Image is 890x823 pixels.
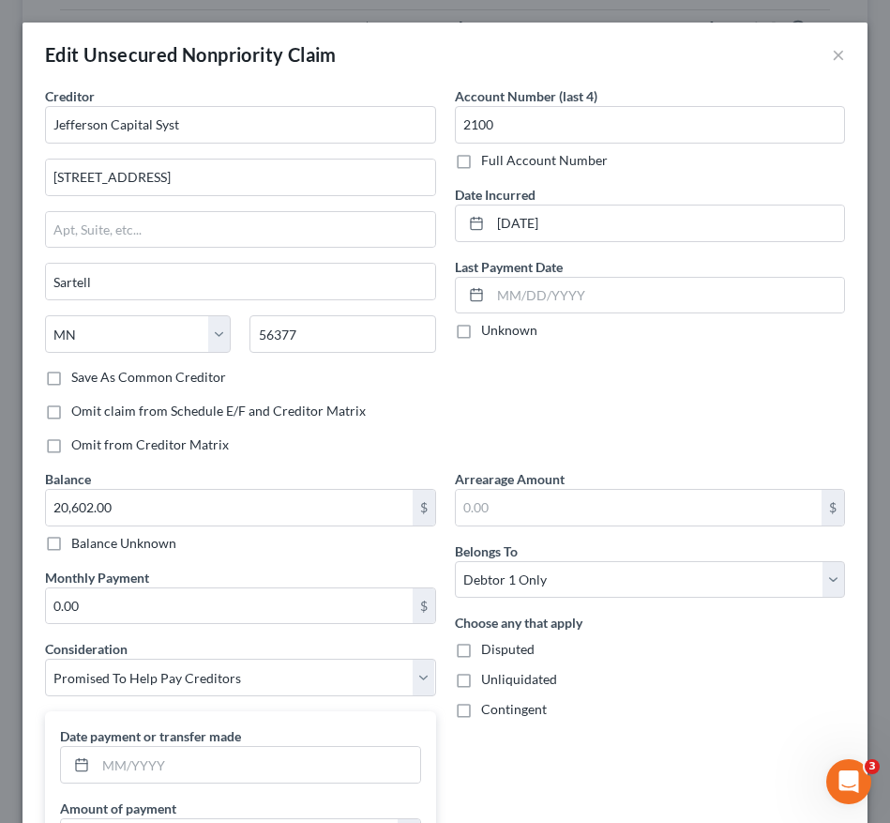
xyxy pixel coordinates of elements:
input: Search creditor by name... [45,106,436,144]
input: Enter address... [46,160,435,195]
input: MM/DD/YYYY [490,278,845,313]
span: Omit from Creditor Matrix [71,436,229,452]
label: Unknown [481,321,537,340]
input: XXXX [455,106,846,144]
input: Enter city... [46,264,435,299]
input: Enter zip... [249,315,435,353]
label: Balance [45,469,91,489]
label: Amount of payment [60,799,176,818]
label: Last Payment Date [455,257,563,277]
label: Date Incurred [455,185,536,205]
label: Choose any that apply [455,613,582,632]
input: 0.00 [456,490,822,526]
label: Save As Common Creditor [71,368,226,387]
span: Contingent [481,701,547,717]
div: $ [413,490,435,526]
iframe: Intercom live chat [826,759,871,804]
label: Arrearage Amount [455,469,565,489]
span: Disputed [481,641,535,657]
span: 3 [865,759,880,774]
label: Account Number (last 4) [455,86,597,106]
div: $ [413,588,435,624]
input: 0.00 [46,490,413,526]
span: Belongs To [455,543,518,559]
label: Full Account Number [481,151,608,170]
input: Apt, Suite, etc... [46,212,435,248]
label: Consideration [45,639,128,659]
input: 0.00 [46,588,413,624]
input: MM/DD/YYYY [490,206,845,241]
label: Date payment or transfer made [60,726,241,746]
button: × [832,43,845,66]
div: $ [822,490,844,526]
div: Edit Unsecured Nonpriority Claim [45,41,337,68]
input: MM/YYYY [96,747,420,783]
label: Monthly Payment [45,568,149,587]
span: Unliquidated [481,671,557,687]
span: Creditor [45,88,95,104]
span: Omit claim from Schedule E/F and Creditor Matrix [71,403,366,419]
label: Balance Unknown [71,534,176,553]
